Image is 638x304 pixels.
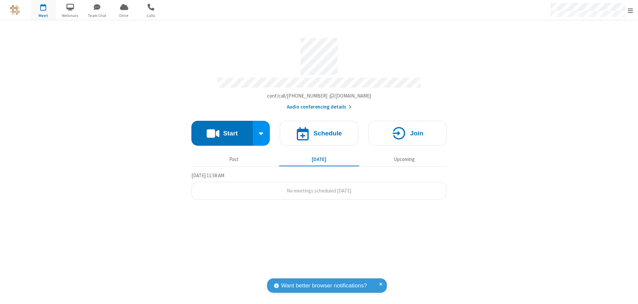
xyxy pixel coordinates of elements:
[287,103,352,111] button: Audio conferencing details
[287,188,351,194] span: No meetings scheduled [DATE]
[281,281,367,290] span: Want better browser notifications?
[253,121,270,146] div: Start conference options
[280,121,358,146] button: Schedule
[267,93,371,99] span: Copy my meeting room link
[621,287,633,299] iframe: Chat
[267,92,371,100] button: Copy my meeting room linkCopy my meeting room link
[194,153,274,166] button: Past
[368,121,447,146] button: Join
[31,13,56,19] span: Meet
[112,13,137,19] span: Drive
[139,13,163,19] span: Calls
[85,13,110,19] span: Team Chat
[191,33,447,111] section: Account details
[279,153,359,166] button: [DATE]
[223,130,238,136] h4: Start
[313,130,342,136] h4: Schedule
[191,172,447,200] section: Today's Meetings
[10,5,20,15] img: QA Selenium DO NOT DELETE OR CHANGE
[58,13,83,19] span: Webinars
[191,121,253,146] button: Start
[410,130,423,136] h4: Join
[364,153,444,166] button: Upcoming
[191,172,224,179] span: [DATE] 11:58 AM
